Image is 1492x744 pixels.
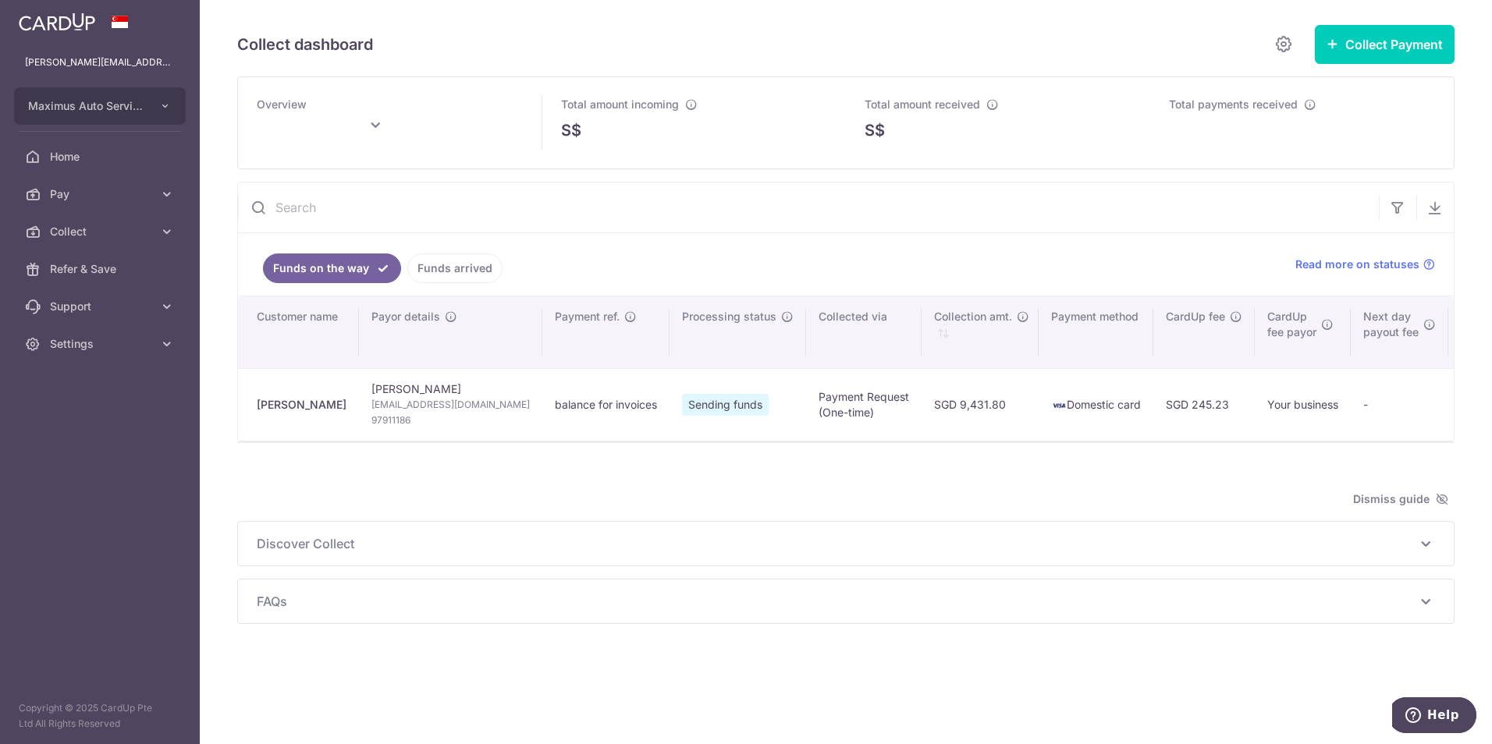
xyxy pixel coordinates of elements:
[542,296,670,368] th: Payment ref.
[555,309,620,324] span: Payment ref.
[50,299,153,314] span: Support
[1051,398,1067,413] img: visa-sm-192604c4577d2d35970c8ed26b86981c2741ebd56154ab54ad91a526f0f24972.png
[934,309,1012,324] span: Collection amt.
[257,592,1416,611] span: FAQs
[865,119,885,142] span: S$
[1295,257,1435,272] a: Read more on statuses
[542,368,670,441] td: balance for invoices
[371,309,440,324] span: Payor details
[806,296,922,368] th: Collected via
[14,87,186,125] button: Maximus Auto Services Pte Ltd
[263,253,401,283] a: Funds on the way
[28,98,144,114] span: Maximus Auto Services Pte Ltd
[1039,368,1153,441] td: Domestic card
[359,368,542,441] td: [PERSON_NAME]
[1392,697,1476,736] iframe: Opens a widget where you can find more information
[1153,296,1255,368] th: CardUp fee
[1351,368,1448,441] td: -
[257,97,307,111] span: Overview
[238,296,359,368] th: Customer name
[50,224,153,239] span: Collect
[922,368,1039,441] td: SGD 9,431.80
[865,97,980,111] span: Total amount received
[1267,309,1316,340] span: CardUp fee payor
[1169,97,1298,111] span: Total payments received
[35,11,67,25] span: Help
[257,534,1416,553] span: Discover Collect
[561,97,679,111] span: Total amount incoming
[25,55,175,70] p: [PERSON_NAME][EMAIL_ADDRESS][DOMAIN_NAME]
[407,253,503,283] a: Funds arrived
[50,186,153,202] span: Pay
[371,397,530,413] span: [EMAIL_ADDRESS][DOMAIN_NAME]
[561,119,581,142] span: S$
[1351,296,1448,368] th: Next daypayout fee
[1166,309,1225,324] span: CardUp fee
[682,394,769,416] span: Sending funds
[359,296,542,368] th: Payor details
[50,149,153,165] span: Home
[50,261,153,277] span: Refer & Save
[50,336,153,352] span: Settings
[806,368,922,441] td: Payment Request (One-time)
[1039,296,1153,368] th: Payment method
[371,413,530,428] span: 97911186
[682,309,776,324] span: Processing status
[1255,368,1351,441] td: Your business
[1315,25,1455,64] button: Collect Payment
[237,32,373,57] h5: Collect dashboard
[257,534,1435,553] p: Discover Collect
[257,397,346,413] div: [PERSON_NAME]
[257,592,1435,611] p: FAQs
[1363,309,1419,340] span: Next day payout fee
[19,12,95,31] img: CardUp
[1153,368,1255,441] td: SGD 245.23
[1295,257,1419,272] span: Read more on statuses
[670,296,806,368] th: Processing status
[1353,490,1448,508] span: Dismiss guide
[922,296,1039,368] th: Collection amt. : activate to sort column ascending
[1255,296,1351,368] th: CardUpfee payor
[238,182,1379,232] input: Search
